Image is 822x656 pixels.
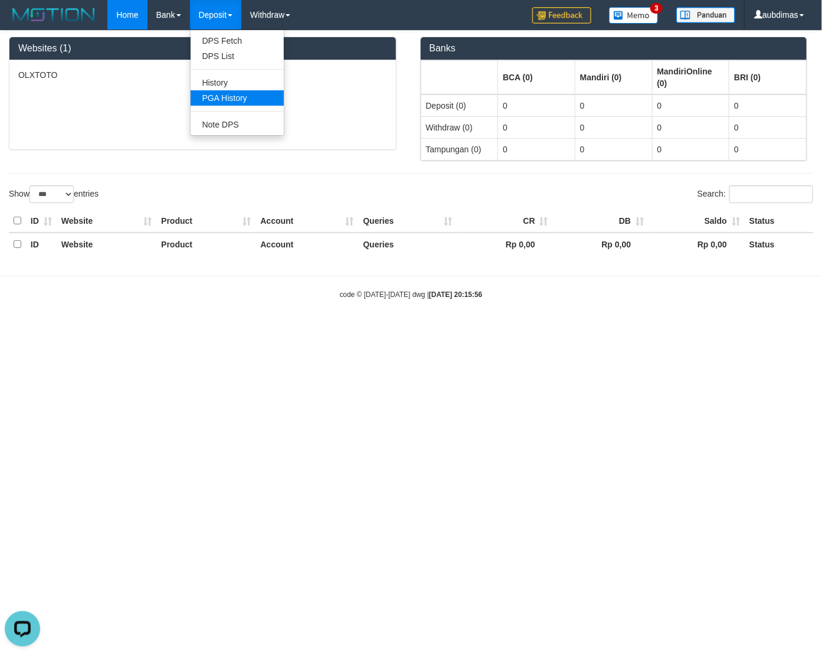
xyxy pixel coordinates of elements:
a: DPS Fetch [191,33,284,48]
th: CR [457,210,553,233]
strong: [DATE] 20:15:56 [429,291,482,299]
th: Group: activate to sort column ascending [652,60,729,94]
td: 0 [729,116,807,138]
th: ID [26,233,57,256]
th: Product [156,233,256,256]
td: 0 [652,116,729,138]
td: 0 [498,94,575,117]
td: 0 [575,138,652,160]
img: panduan.png [676,7,735,23]
th: Rp 0,00 [553,233,649,256]
p: OLXTOTO [18,69,387,81]
td: Tampungan (0) [421,138,498,160]
th: Account [256,210,358,233]
th: Account [256,233,358,256]
th: Product [156,210,256,233]
th: Status [745,210,813,233]
th: Saldo [649,210,745,233]
th: Rp 0,00 [457,233,553,256]
th: DB [553,210,649,233]
td: 0 [729,138,807,160]
td: Withdraw (0) [421,116,498,138]
th: Group: activate to sort column ascending [421,60,498,94]
h3: Banks [430,43,798,54]
th: Rp 0,00 [649,233,745,256]
td: 0 [498,116,575,138]
th: Group: activate to sort column ascending [498,60,575,94]
span: 3 [650,3,663,14]
img: Button%20Memo.svg [609,7,659,24]
th: Queries [358,210,457,233]
a: Note DPS [191,117,284,132]
th: Status [745,233,813,256]
td: 0 [652,138,729,160]
a: PGA History [191,90,284,106]
th: Queries [358,233,457,256]
input: Search: [729,185,813,203]
label: Show entries [9,185,99,203]
h3: Websites (1) [18,43,387,54]
td: 0 [498,138,575,160]
img: MOTION_logo.png [9,6,99,24]
label: Search: [697,185,813,203]
td: 0 [575,116,652,138]
select: Showentries [30,185,74,203]
th: Website [57,210,156,233]
button: Open LiveChat chat widget [5,5,40,40]
th: Group: activate to sort column ascending [729,60,807,94]
td: 0 [729,94,807,117]
th: Group: activate to sort column ascending [575,60,652,94]
td: 0 [575,94,652,117]
th: ID [26,210,57,233]
a: History [191,75,284,90]
td: Deposit (0) [421,94,498,117]
a: DPS List [191,48,284,64]
th: Website [57,233,156,256]
img: Feedback.jpg [532,7,591,24]
td: 0 [652,94,729,117]
small: code © [DATE]-[DATE] dwg | [340,291,483,299]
